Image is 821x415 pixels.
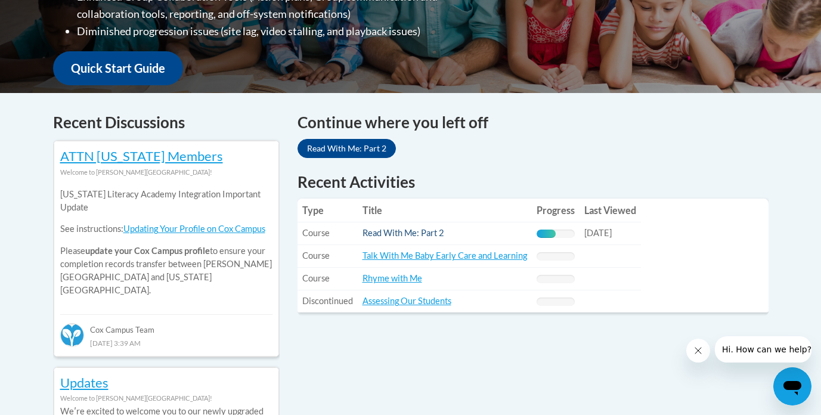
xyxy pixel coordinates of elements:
iframe: Close message [686,339,710,363]
th: Last Viewed [580,199,641,222]
a: Talk With Me Baby Early Care and Learning [363,250,527,261]
div: Welcome to [PERSON_NAME][GEOGRAPHIC_DATA]! [60,166,272,179]
div: Please to ensure your completion records transfer between [PERSON_NAME][GEOGRAPHIC_DATA] and [US_... [60,179,272,306]
h4: Recent Discussions [53,111,280,134]
b: update your Cox Campus profile [85,246,210,256]
li: Diminished progression issues (site lag, video stalling, and playback issues) [77,23,485,40]
p: See instructions: [60,222,272,236]
th: Progress [532,199,580,222]
a: Read With Me: Part 2 [363,228,444,238]
img: Cox Campus Team [60,323,84,347]
div: Progress, % [537,230,556,238]
th: Title [358,199,532,222]
span: Discontinued [302,296,353,306]
div: [DATE] 3:39 AM [60,336,272,349]
a: Assessing Our Students [363,296,451,306]
a: Updates [60,374,109,391]
span: Course [302,228,330,238]
div: Welcome to [PERSON_NAME][GEOGRAPHIC_DATA]! [60,392,272,405]
span: Course [302,250,330,261]
iframe: Message from company [715,336,811,363]
p: [US_STATE] Literacy Academy Integration Important Update [60,188,272,214]
span: [DATE] [584,228,612,238]
a: Rhyme with Me [363,273,422,283]
a: ATTN [US_STATE] Members [60,148,223,164]
th: Type [298,199,358,222]
h4: Continue where you left off [298,111,769,134]
iframe: Button to launch messaging window [773,367,811,405]
a: Updating Your Profile on Cox Campus [123,224,265,234]
a: Read With Me: Part 2 [298,139,396,158]
span: Course [302,273,330,283]
a: Quick Start Guide [53,51,183,85]
div: Cox Campus Team [60,314,272,336]
h1: Recent Activities [298,171,769,193]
